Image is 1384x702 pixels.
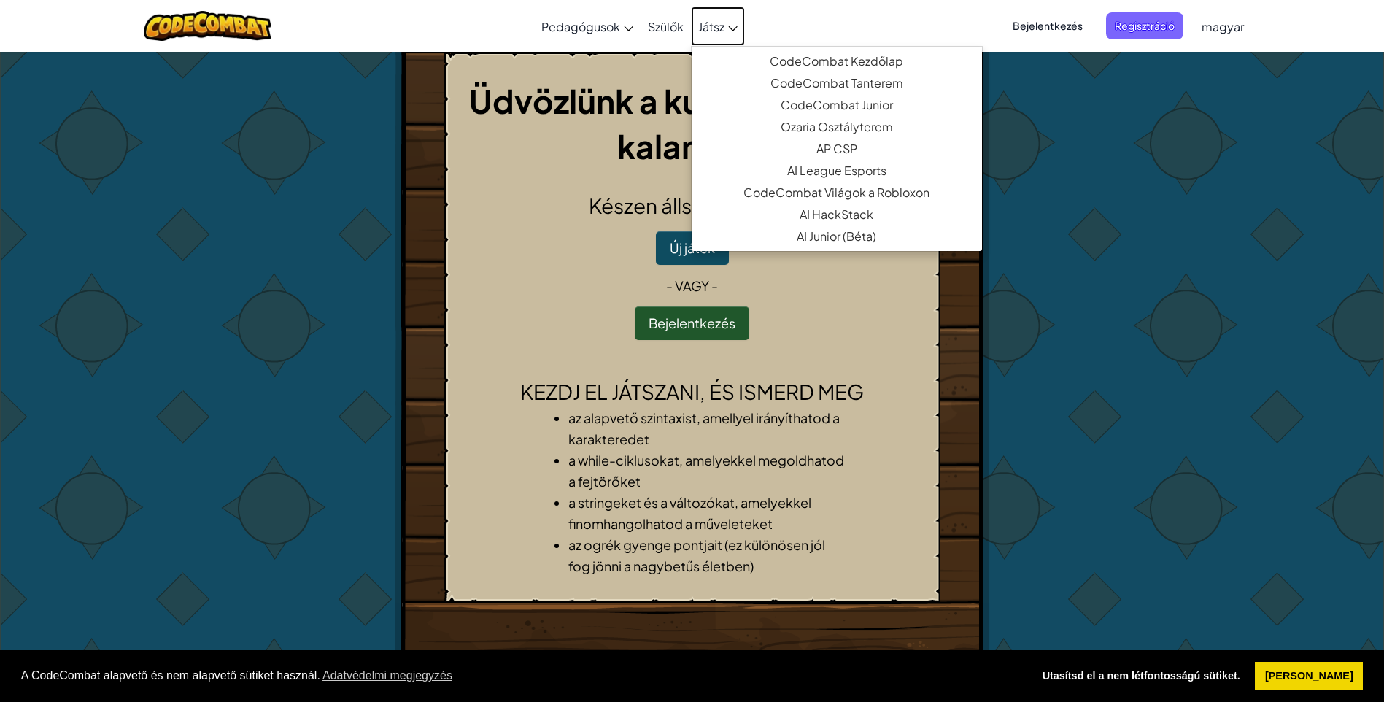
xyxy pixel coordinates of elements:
[692,204,982,225] a: AI HackStackAz első generatív MI társ-eszköz, amelyet kifejezetten az AI-t újoncok számára készít...
[666,277,675,294] span: -
[457,377,928,407] h2: Kezdj el játszani, és ismerd meg
[568,407,846,450] li: az alapvető szintaxist, amellyel irányíthatod a karakteredet
[144,11,271,41] img: CodeCombat logo
[641,7,691,46] a: Szülők
[457,78,928,169] h1: Üdvözlünk a kurzusok lapján, kalandor!
[692,225,982,247] a: AI Junior (Béta)Bemutat multimodális generatív AI-t egy egyszerű és intuitív platformon, amelyet ...
[568,534,846,576] li: az ogrék gyenge pontjait (ez különösen jól fog jönni a nagybetűs életben)
[692,138,982,160] a: AP CSPAz AP CSP tantervünket a College Board ajánlja, amely játék-alapú és könnyen alkalmazható e...
[692,182,982,204] a: CodeCombat Világok a RobloxonEz az MMORPG Lua kódolást tanít, és valódi platformot biztosít elkép...
[692,72,982,94] a: CodeCombat Tanterem
[568,450,846,492] li: a while-ciklusokat, amelyekkel megoldhatod a fejtörőket
[568,492,846,534] li: a stringeket és a változókat, amelyekkel finomhangolhatod a műveleteket
[635,306,749,340] button: Bejelentkezés
[320,665,455,687] a: learn more about cookies
[709,277,718,294] span: -
[1106,12,1183,39] button: Regisztráció
[692,94,982,116] a: CodeCombat JuniorA népszerű K-5 tantervünk fokozatos tanulási szinteket kínál, amelyek lassabb te...
[1255,662,1363,691] a: allow cookies
[541,19,620,34] span: Pedagógusok
[457,190,928,221] h2: Készen állsz a játékra?
[691,7,745,46] a: Játsz
[692,160,982,182] a: AI League EsportsEgy epikus versenyképes kódolós esports platform, amely bátorítja a kreatív prog...
[698,19,724,34] span: Játsz
[534,7,641,46] a: Pedagógusok
[21,665,1021,687] span: A CodeCombat alapvető és nem alapvető sütiket használ.
[692,116,982,138] a: Ozaria OsztályteremEgy elbűvölő narratív kódolási kaland, amely megalapozza a számítástechnika al...
[1202,19,1244,34] span: magyar
[1032,662,1250,691] a: deny cookies
[692,50,982,72] a: CodeCombat KezdőlapHozzáféréssel az összes 530 szinthez és exkluzív funkciókhoz, mint a háziállat...
[1004,12,1091,39] button: Bejelentkezés
[675,277,709,294] span: vagy
[1194,7,1251,46] a: magyar
[656,231,729,265] button: Új játék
